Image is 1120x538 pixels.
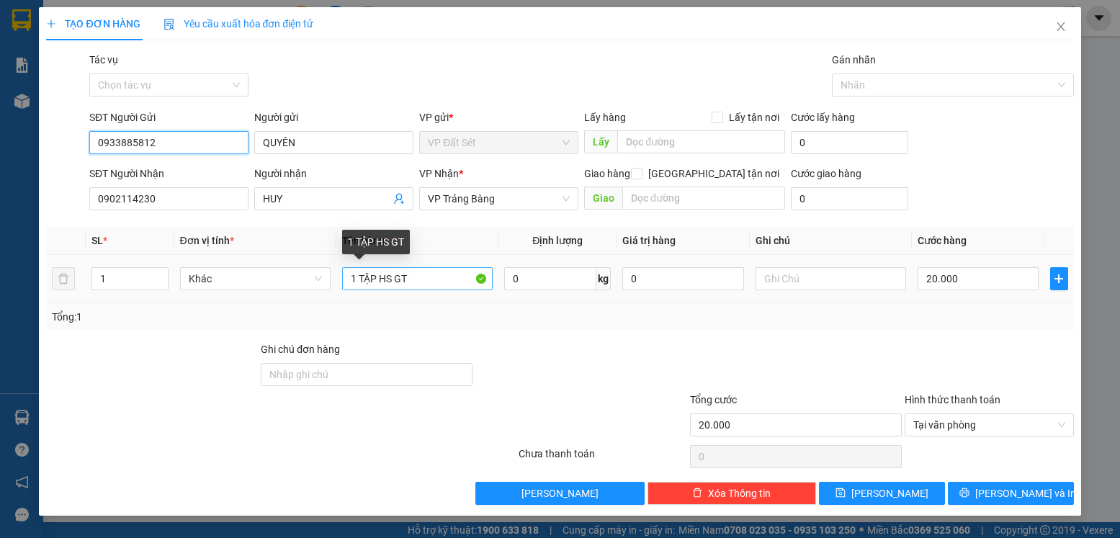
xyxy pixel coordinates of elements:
div: VP gửi [419,109,578,125]
span: Lấy tận nơi [723,109,785,125]
input: 0 [622,267,743,290]
span: 01 Võ Văn Truyện, KP.1, Phường 2 [114,43,198,61]
span: Lấy [584,130,617,153]
th: Ghi chú [750,227,912,255]
input: Ghi chú đơn hàng [261,363,472,386]
label: Gán nhãn [832,54,876,66]
button: printer[PERSON_NAME] và In [948,482,1074,505]
span: [PERSON_NAME] [521,485,599,501]
input: VD: Bàn, Ghế [342,267,493,290]
img: icon [163,19,175,30]
span: VPDS1209250006 [72,91,151,102]
span: Lấy hàng [584,112,626,123]
img: logo [5,9,69,72]
span: [PERSON_NAME]: [4,93,151,102]
span: Tại văn phòng [913,414,1065,436]
button: plus [1050,267,1067,290]
span: SL [91,235,103,246]
button: deleteXóa Thông tin [648,482,816,505]
span: VP Đất Sét [428,132,570,153]
input: Cước lấy hàng [791,131,909,154]
div: Người nhận [254,166,413,181]
span: Giá trị hàng [622,235,676,246]
span: Hotline: 19001152 [114,64,176,73]
button: save[PERSON_NAME] [819,482,945,505]
span: TẠO ĐƠN HÀNG [46,18,140,30]
span: 12:21:55 [DATE] [32,104,88,113]
span: Cước hàng [918,235,967,246]
span: Định lượng [532,235,583,246]
span: printer [959,488,969,499]
span: user-add [393,193,405,205]
label: Ghi chú đơn hàng [261,344,340,355]
span: VP Trảng Bàng [428,188,570,210]
label: Cước lấy hàng [791,112,855,123]
span: Đơn vị tính [180,235,234,246]
input: Cước giao hàng [791,187,909,210]
div: Chưa thanh toán [517,446,689,471]
span: Tổng cước [690,394,737,405]
span: Yêu cầu xuất hóa đơn điện tử [163,18,314,30]
span: Xóa Thông tin [708,485,771,501]
span: ----------------------------------------- [39,78,176,89]
input: Dọc đường [617,130,784,153]
button: Close [1041,7,1081,48]
span: plus [46,19,56,29]
span: [PERSON_NAME] [851,485,928,501]
div: Người gửi [254,109,413,125]
span: Giao [584,187,622,210]
input: Ghi Chú [756,267,906,290]
span: VP Nhận [419,168,459,179]
label: Cước giao hàng [791,168,861,179]
strong: ĐỒNG PHƯỚC [114,8,197,20]
span: save [835,488,846,499]
button: delete [52,267,75,290]
label: Tác vụ [89,54,118,66]
span: plus [1051,273,1067,284]
div: SĐT Người Gửi [89,109,248,125]
span: [PERSON_NAME] và In [975,485,1076,501]
span: Giao hàng [584,168,630,179]
div: Tổng: 1 [52,309,433,325]
span: delete [692,488,702,499]
span: kg [596,267,611,290]
div: SĐT Người Nhận [89,166,248,181]
div: 1 TẬP HS GT [342,230,410,254]
span: close [1055,21,1067,32]
span: Khác [189,268,322,290]
label: Hình thức thanh toán [905,394,1000,405]
span: In ngày: [4,104,88,113]
button: [PERSON_NAME] [475,482,644,505]
span: [GEOGRAPHIC_DATA] tận nơi [642,166,785,181]
input: Dọc đường [622,187,784,210]
span: Bến xe [GEOGRAPHIC_DATA] [114,23,194,41]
